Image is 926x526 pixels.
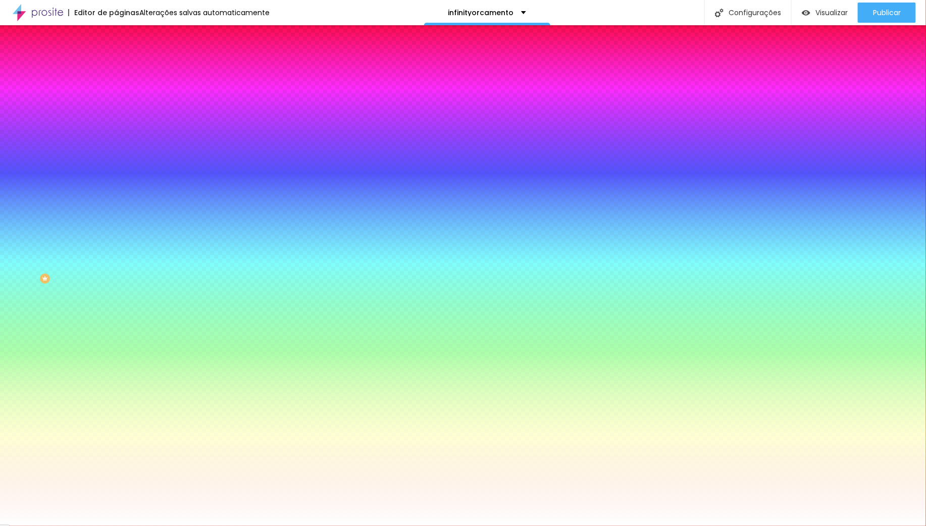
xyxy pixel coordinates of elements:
button: Visualizar [792,3,858,23]
p: infinityorcamento [448,9,513,16]
button: Publicar [858,3,916,23]
img: view-1.svg [802,9,810,17]
span: Publicar [873,9,901,17]
img: Icone [715,9,724,17]
div: Alterações salvas automaticamente [139,9,270,16]
div: Editor de páginas [68,9,139,16]
span: Visualizar [815,9,848,17]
